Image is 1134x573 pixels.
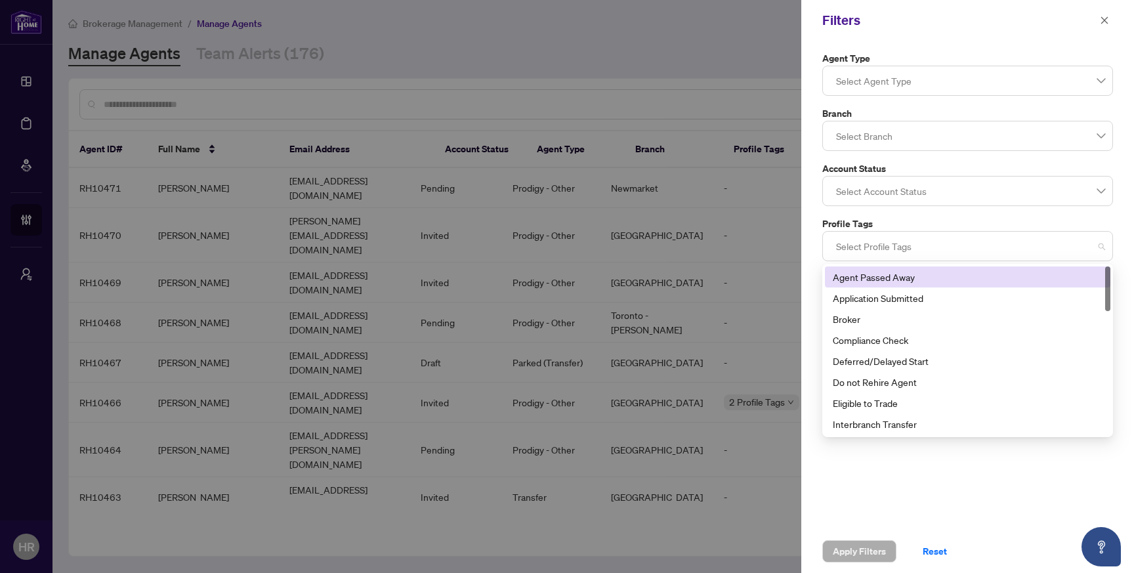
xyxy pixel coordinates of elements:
div: Deferred/Delayed Start [833,354,1102,368]
div: Eligible to Trade [833,396,1102,410]
div: Eligible to Trade [825,393,1110,414]
label: Branch [822,106,1113,121]
div: Application Submitted [833,291,1102,305]
label: Agent Type [822,51,1113,66]
div: Do not Rehire Agent [825,371,1110,393]
button: Reset [912,540,957,562]
div: Broker [833,312,1102,326]
span: close [1100,16,1109,25]
div: Agent Passed Away [825,266,1110,287]
span: Reset [923,541,947,562]
label: Profile Tags [822,217,1113,231]
div: Compliance Check [833,333,1102,347]
div: Interbranch Transfer [833,417,1102,431]
div: Compliance Check [825,329,1110,350]
div: Agent Passed Away [833,270,1102,284]
div: Do not Rehire Agent [833,375,1102,389]
div: Filters [822,11,1096,30]
button: Open asap [1081,527,1121,566]
div: Application Submitted [825,287,1110,308]
label: Account Status [822,161,1113,176]
div: Interbranch Transfer [825,414,1110,435]
button: Apply Filters [822,540,896,562]
div: Broker [825,308,1110,329]
div: Deferred/Delayed Start [825,350,1110,371]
